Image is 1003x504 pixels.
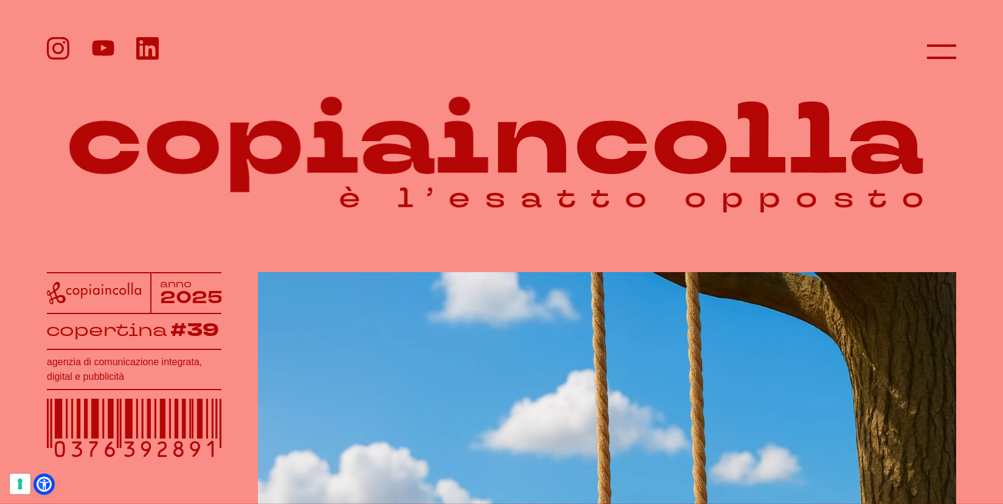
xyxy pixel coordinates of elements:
tspan: 2025 [160,285,223,309]
h1: agenzia di comunicazione integrata, digital e pubblicità [47,355,221,384]
tspan: #39 [172,318,221,344]
tspan: copertina [46,318,168,342]
button: Le tue preferenze relative al consenso per le tecnologie di tracciamento [10,474,30,494]
a: Open Accessibility Menu [36,477,52,492]
tspan: anno [160,278,192,290]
